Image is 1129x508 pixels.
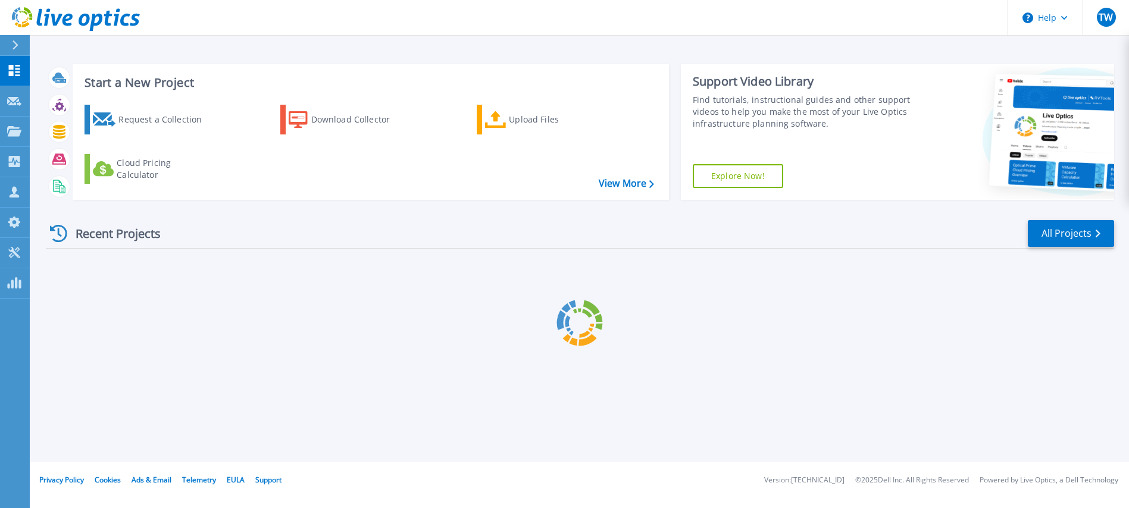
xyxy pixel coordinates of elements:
div: Upload Files [509,108,604,131]
div: Cloud Pricing Calculator [117,157,212,181]
a: EULA [227,475,245,485]
a: Telemetry [182,475,216,485]
div: Support Video Library [693,74,914,89]
a: Explore Now! [693,164,783,188]
a: Ads & Email [132,475,171,485]
a: Cookies [95,475,121,485]
a: Cloud Pricing Calculator [85,154,217,184]
div: Request a Collection [118,108,214,131]
a: Support [255,475,282,485]
div: Download Collector [311,108,406,131]
h3: Start a New Project [85,76,653,89]
a: View More [599,178,654,189]
a: Upload Files [477,105,609,134]
a: All Projects [1028,220,1114,247]
a: Request a Collection [85,105,217,134]
span: TW [1099,12,1113,22]
div: Recent Projects [46,219,177,248]
li: Version: [TECHNICAL_ID] [764,476,845,484]
a: Download Collector [280,105,413,134]
div: Find tutorials, instructional guides and other support videos to help you make the most of your L... [693,94,914,130]
li: © 2025 Dell Inc. All Rights Reserved [855,476,969,484]
a: Privacy Policy [39,475,84,485]
li: Powered by Live Optics, a Dell Technology [980,476,1118,484]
